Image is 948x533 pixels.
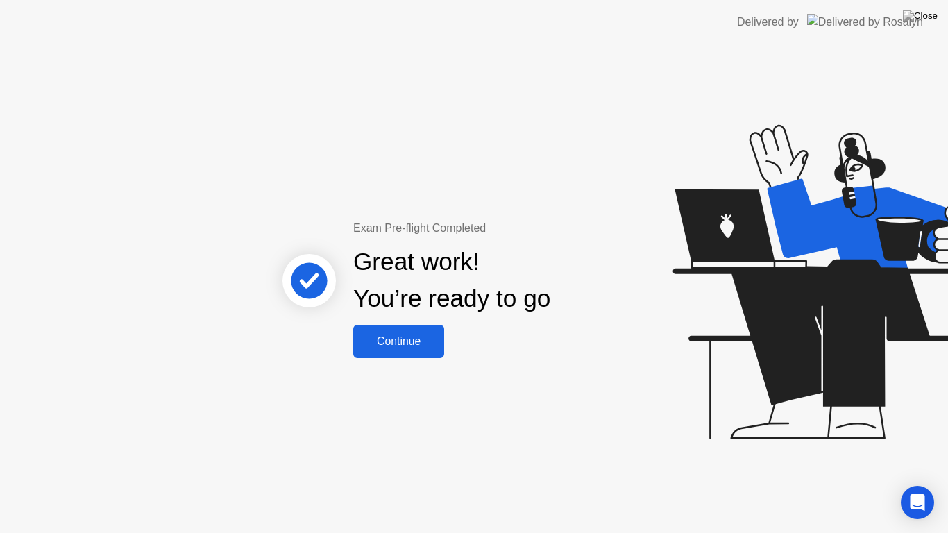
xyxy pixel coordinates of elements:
[737,14,799,31] div: Delivered by
[357,335,440,348] div: Continue
[903,10,938,22] img: Close
[353,244,550,317] div: Great work! You’re ready to go
[353,325,444,358] button: Continue
[807,14,923,30] img: Delivered by Rosalyn
[353,220,640,237] div: Exam Pre-flight Completed
[901,486,934,519] div: Open Intercom Messenger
